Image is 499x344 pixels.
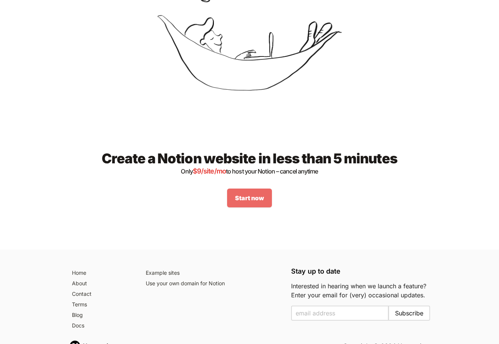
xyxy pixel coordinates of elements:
[81,166,418,177] p: Only to host your Notion – cancel anytime
[291,282,430,300] p: Interested in hearing when we launch a feature? Enter your email for (very) occasional updates.
[193,167,226,175] span: $ 9 /site/mo
[69,320,134,331] a: Docs
[388,306,430,321] button: Subscribe
[69,268,134,278] a: Home
[69,310,134,320] a: Blog
[143,278,282,289] a: Use your own domain for Notion
[69,278,134,289] a: About
[291,306,389,321] input: Enter your email to subscribe to the email list and be notified when we launch
[227,189,272,207] a: Start now
[143,268,282,278] a: Example sites
[69,289,134,299] a: Contact
[291,268,430,275] h5: Stay up to date
[81,151,418,177] h2: Create a Notion website in less than 5 minutes
[69,299,134,310] a: Terms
